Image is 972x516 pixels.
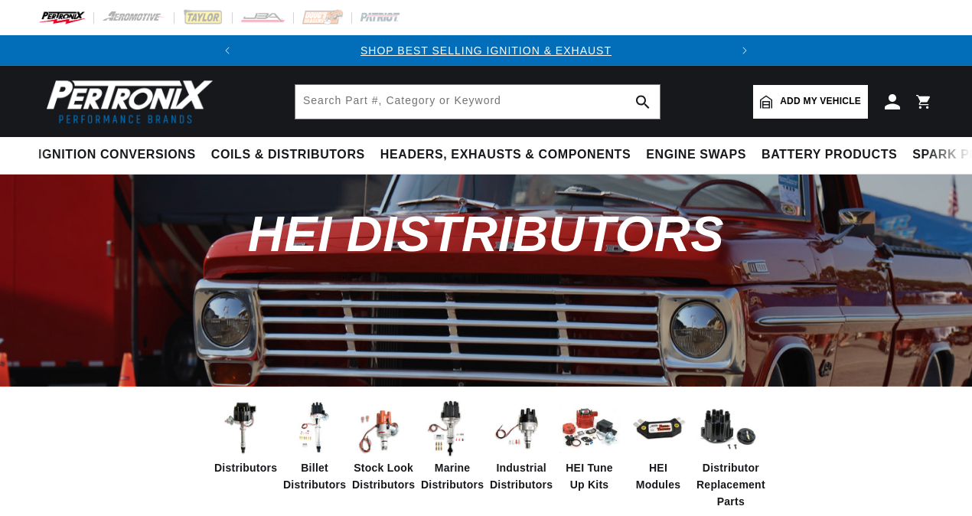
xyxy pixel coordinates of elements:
[214,459,277,476] span: Distributors
[628,398,689,459] img: HEI Modules
[243,42,729,59] div: Announcement
[211,147,365,163] span: Coils & Distributors
[729,35,760,66] button: Translation missing: en.sections.announcements.next_announcement
[559,459,620,494] span: HEI Tune Up Kits
[559,398,620,459] img: HEI Tune Up Kits
[696,398,758,459] img: Distributor Replacement Parts
[628,398,689,494] a: HEI Modules HEI Modules
[490,459,553,494] span: Industrial Distributors
[214,398,276,476] a: Distributors Distributors
[373,137,638,173] summary: Headers, Exhausts & Components
[421,459,484,494] span: Marine Distributors
[283,398,344,494] a: Billet Distributors Billet Distributors
[295,85,660,119] input: Search Part #, Category or Keyword
[248,206,724,262] span: HEI Distributors
[352,398,413,494] a: Stock Look Distributors Stock Look Distributors
[204,137,373,173] summary: Coils & Distributors
[283,398,344,459] img: Billet Distributors
[638,137,754,173] summary: Engine Swaps
[38,137,204,173] summary: Ignition Conversions
[753,85,868,119] a: Add my vehicle
[559,398,620,494] a: HEI Tune Up Kits HEI Tune Up Kits
[696,398,758,511] a: Distributor Replacement Parts Distributor Replacement Parts
[352,398,413,459] img: Stock Look Distributors
[762,147,897,163] span: Battery Products
[646,147,746,163] span: Engine Swaps
[380,147,631,163] span: Headers, Exhausts & Components
[421,398,482,459] img: Marine Distributors
[626,85,660,119] button: search button
[283,459,346,494] span: Billet Distributors
[38,75,214,128] img: Pertronix
[490,398,551,494] a: Industrial Distributors Industrial Distributors
[628,459,689,494] span: HEI Modules
[490,398,551,459] img: Industrial Distributors
[212,35,243,66] button: Translation missing: en.sections.announcements.previous_announcement
[38,147,196,163] span: Ignition Conversions
[360,44,612,57] a: SHOP BEST SELLING IGNITION & EXHAUST
[352,459,415,494] span: Stock Look Distributors
[214,398,276,459] img: Distributors
[696,459,765,511] span: Distributor Replacement Parts
[754,137,905,173] summary: Battery Products
[243,42,729,59] div: 1 of 2
[421,398,482,494] a: Marine Distributors Marine Distributors
[780,94,861,109] span: Add my vehicle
